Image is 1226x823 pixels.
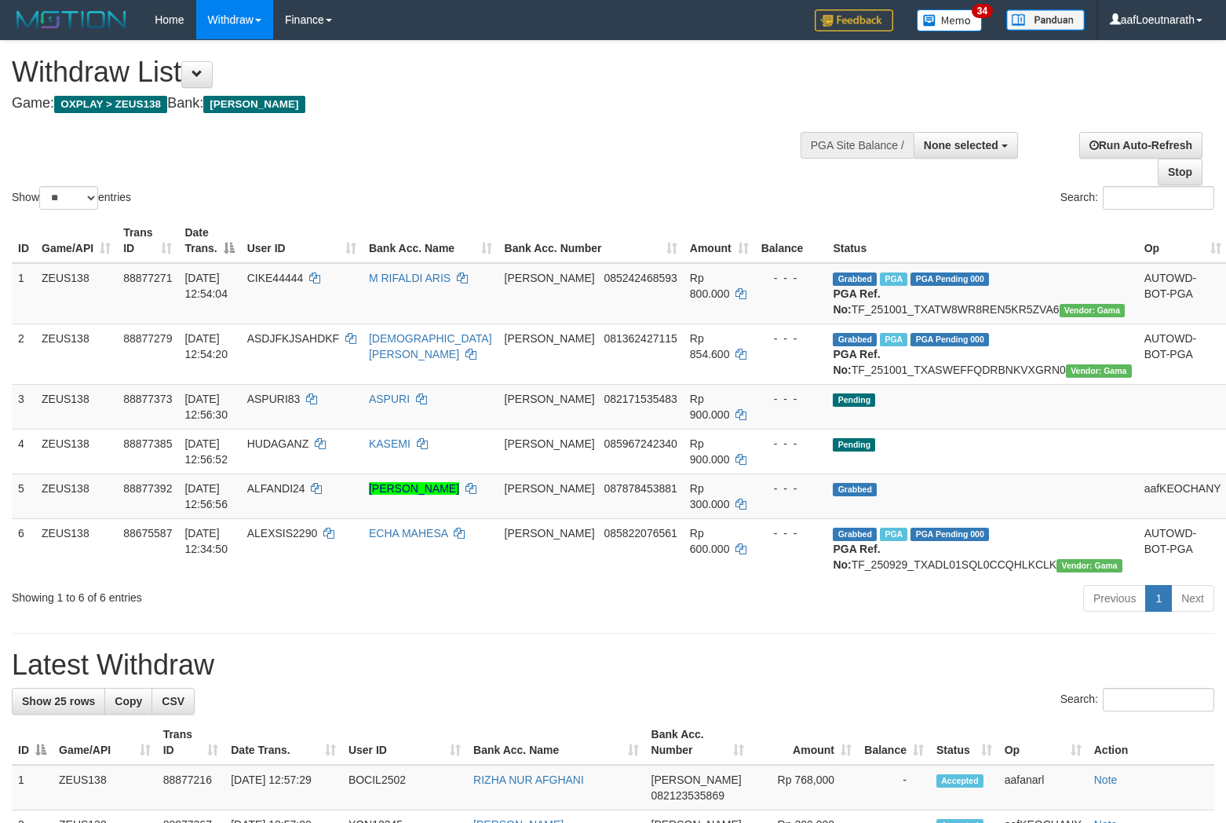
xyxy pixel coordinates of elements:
span: PGA Pending [910,273,989,286]
h4: Game: Bank: [12,96,801,112]
select: Showentries [39,186,98,210]
label: Show entries [12,186,131,210]
span: [DATE] 12:54:20 [184,332,228,360]
div: - - - [761,331,821,346]
div: - - - [761,525,821,541]
td: 5 [12,474,35,518]
span: 88675587 [123,527,172,540]
div: - - - [761,481,821,496]
span: Grabbed [833,483,877,496]
td: ZEUS138 [35,429,117,474]
span: Show 25 rows [22,695,95,708]
button: None selected [914,132,1018,159]
th: User ID: activate to sort column ascending [342,720,467,765]
a: 1 [1145,585,1172,612]
a: Previous [1083,585,1146,612]
span: Rp 854.600 [690,332,730,360]
b: PGA Ref. No: [833,348,880,376]
span: 88877271 [123,272,172,284]
span: Copy 085242468593 to clipboard [604,272,677,284]
td: 6 [12,518,35,579]
th: Bank Acc. Number: activate to sort column ascending [645,720,751,765]
td: [DATE] 12:57:29 [224,765,342,810]
td: ZEUS138 [53,765,157,810]
a: Next [1171,585,1214,612]
span: Rp 300.000 [690,482,730,510]
td: 4 [12,429,35,474]
span: Grabbed [833,273,877,286]
span: Copy 087878453881 to clipboard [604,482,677,495]
span: Copy 082171535483 to clipboard [604,393,677,405]
td: 1 [12,765,53,810]
span: ASPURI83 [247,393,301,405]
a: [PERSON_NAME] [369,482,459,495]
input: Search: [1103,688,1214,711]
span: None selected [924,139,998,152]
span: PGA Pending [910,528,989,541]
th: Trans ID: activate to sort column ascending [157,720,225,765]
td: 2 [12,324,35,384]
th: Status [826,218,1137,263]
span: Accepted [936,774,983,788]
span: 88877373 [123,393,172,405]
span: Vendor URL: https://trx31.1velocity.biz [1060,304,1126,317]
span: [PERSON_NAME] [203,96,305,113]
td: 1 [12,263,35,324]
span: [PERSON_NAME] [505,482,595,495]
th: Game/API: activate to sort column ascending [53,720,157,765]
th: User ID: activate to sort column ascending [241,218,363,263]
div: - - - [761,270,821,286]
div: - - - [761,436,821,452]
th: Amount: activate to sort column ascending [750,720,858,765]
h1: Withdraw List [12,57,801,88]
span: HUDAGANZ [247,437,309,450]
span: Copy [115,695,142,708]
span: Copy 082123535869 to clipboard [651,789,724,802]
span: 88877385 [123,437,172,450]
td: Rp 768,000 [750,765,858,810]
img: MOTION_logo.png [12,8,131,31]
span: Rp 800.000 [690,272,730,300]
a: ECHA MAHESA [369,527,447,540]
span: Copy 081362427115 to clipboard [604,332,677,345]
a: Copy [104,688,152,715]
a: CSV [151,688,195,715]
label: Search: [1060,688,1214,711]
span: [PERSON_NAME] [505,393,595,405]
span: Pending [833,393,875,407]
td: 88877216 [157,765,225,810]
th: Game/API: activate to sort column ascending [35,218,117,263]
img: panduan.png [1006,9,1085,31]
td: TF_251001_TXATW8WR8REN5KR5ZVA6 [826,263,1137,324]
span: Rp 900.000 [690,393,730,421]
a: Note [1094,774,1118,786]
span: [DATE] 12:56:56 [184,482,228,510]
a: Show 25 rows [12,688,105,715]
th: ID: activate to sort column descending [12,720,53,765]
th: Action [1088,720,1214,765]
span: OXPLAY > ZEUS138 [54,96,167,113]
label: Search: [1060,186,1214,210]
span: [PERSON_NAME] [505,272,595,284]
span: 88877392 [123,482,172,495]
h1: Latest Withdraw [12,649,1214,681]
a: KASEMI [369,437,410,450]
td: ZEUS138 [35,518,117,579]
div: PGA Site Balance / [801,132,914,159]
span: PGA Pending [910,333,989,346]
th: Op: activate to sort column ascending [998,720,1088,765]
th: Bank Acc. Name: activate to sort column ascending [467,720,644,765]
th: Balance: activate to sort column ascending [858,720,930,765]
input: Search: [1103,186,1214,210]
span: CSV [162,695,184,708]
td: TF_250929_TXADL01SQL0CCQHLKCLK [826,518,1137,579]
td: ZEUS138 [35,474,117,518]
span: Rp 900.000 [690,437,730,466]
th: Status: activate to sort column ascending [930,720,998,765]
span: Vendor URL: https://trx31.1velocity.biz [1066,364,1132,378]
a: ASPURI [369,393,410,405]
a: Run Auto-Refresh [1079,132,1202,159]
a: [DEMOGRAPHIC_DATA][PERSON_NAME] [369,332,492,360]
span: ALFANDI24 [247,482,305,495]
span: [DATE] 12:34:50 [184,527,228,555]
